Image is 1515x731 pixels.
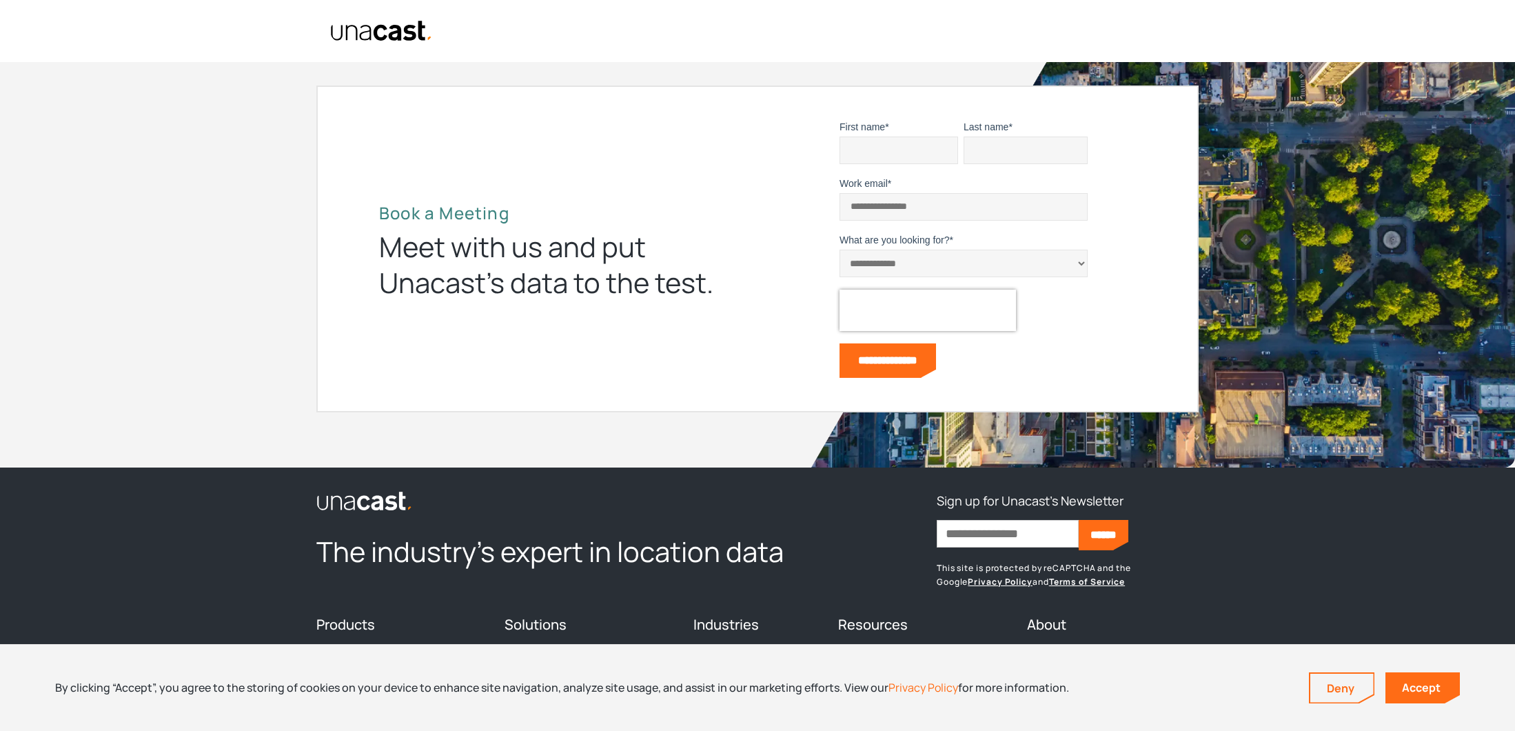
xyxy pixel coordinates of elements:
[316,615,375,634] a: Products
[55,680,1069,695] div: By clicking “Accept”, you agree to the storing of cookies on your device to enhance site navigati...
[379,229,738,301] div: Meet with us and put Unacast’s data to the test.
[1385,672,1460,703] a: Accept
[840,121,885,132] span: First name
[316,490,822,512] a: link to the homepage
[840,290,1016,331] iframe: reCAPTCHA
[838,617,1010,633] h4: Resources
[1027,617,1199,633] h4: About
[937,490,1123,512] h3: Sign up for Unacast's Newsletter
[964,121,1008,132] span: Last name
[323,20,433,42] a: home
[379,203,738,223] h2: Book a Meeting
[840,234,950,246] span: What are you looking for?
[968,576,1033,588] a: Privacy Policy
[505,615,567,634] a: Solutions
[1049,576,1125,588] a: Terms of Service
[937,561,1199,589] p: This site is protected by reCAPTCHA and the Google and
[840,178,888,189] span: Work email
[316,534,822,570] h2: The industry’s expert in location data
[316,491,413,512] img: Unacast logo
[1310,674,1374,703] a: Deny
[888,680,958,695] a: Privacy Policy
[693,617,822,633] h4: Industries
[330,20,433,42] img: Unacast text logo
